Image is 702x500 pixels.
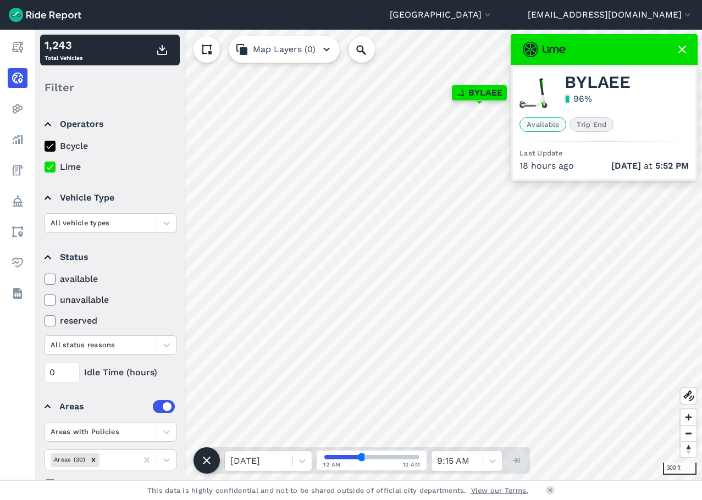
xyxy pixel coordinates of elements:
[8,253,27,273] a: Health
[45,478,176,491] label: Filter vehicles by areas
[45,37,82,63] div: Total Vehicles
[573,92,592,105] div: 96 %
[45,363,176,382] div: Idle Time (hours)
[51,453,87,466] div: Areas (30)
[519,78,549,108] img: Lime scooter
[45,37,82,53] div: 1,243
[468,86,502,99] span: BYLAEE
[8,68,27,88] a: Realtime
[45,314,176,327] label: reserved
[663,463,697,475] div: 300 ft
[45,273,176,286] label: available
[45,160,176,174] label: Lime
[611,160,641,171] span: [DATE]
[8,191,27,211] a: Policy
[35,30,702,480] canvas: Map
[349,36,393,63] input: Search Location or Vehicles
[45,140,176,153] label: Bcycle
[40,70,180,104] div: Filter
[655,160,689,171] span: 5:52 PM
[403,460,421,469] span: 12 AM
[45,182,175,213] summary: Vehicle Type
[681,441,697,457] button: Reset bearing to north
[471,485,529,496] a: View our Terms.
[528,8,693,21] button: [EMAIL_ADDRESS][DOMAIN_NAME]
[681,425,697,441] button: Zoom out
[8,99,27,119] a: Heatmaps
[8,284,27,303] a: Datasets
[45,109,175,140] summary: Operators
[45,242,175,273] summary: Status
[390,8,493,21] button: [GEOGRAPHIC_DATA]
[519,117,566,132] span: Available
[59,400,175,413] div: Areas
[519,159,689,173] div: 18 hours ago
[45,391,175,422] summary: Areas
[8,160,27,180] a: Fees
[8,222,27,242] a: Areas
[323,460,341,469] span: 12 AM
[9,8,81,22] img: Ride Report
[681,409,697,425] button: Zoom in
[565,76,631,89] span: BYLAEE
[87,453,100,466] div: Remove Areas (30)
[523,42,566,57] img: Lime
[611,159,689,173] span: at
[229,36,340,63] button: Map Layers (0)
[8,37,27,57] a: Report
[45,293,176,307] label: unavailable
[8,130,27,149] a: Analyze
[519,149,562,157] span: Last Update
[570,117,613,132] span: Trip End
